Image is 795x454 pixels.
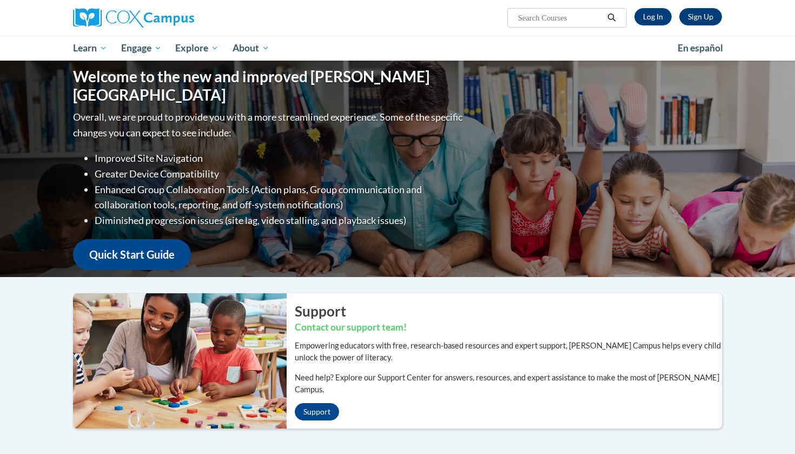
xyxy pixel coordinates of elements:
a: Explore [168,36,226,61]
p: Empowering educators with free, research-based resources and expert support, [PERSON_NAME] Campus... [295,340,722,364]
span: Engage [121,42,162,55]
a: About [226,36,276,61]
a: Learn [66,36,114,61]
p: Need help? Explore our Support Center for answers, resources, and expert assistance to make the m... [295,372,722,396]
li: Enhanced Group Collaboration Tools (Action plans, Group communication and collaboration tools, re... [95,182,465,213]
span: Learn [73,42,107,55]
a: En español [671,37,730,60]
img: ... [65,293,287,429]
span: Explore [175,42,218,55]
a: Register [679,8,722,25]
span: En español [678,42,723,54]
input: Search Courses [517,11,604,24]
a: Cox Campus [73,8,279,28]
li: Improved Site Navigation [95,150,465,166]
span: About [233,42,269,55]
h2: Support [295,301,722,321]
div: Main menu [57,36,738,61]
a: Quick Start Guide [73,239,191,270]
p: Overall, we are proud to provide you with a more streamlined experience. Some of the specific cha... [73,109,465,141]
img: Cox Campus [73,8,194,28]
a: Support [295,403,339,420]
li: Greater Device Compatibility [95,166,465,182]
h1: Welcome to the new and improved [PERSON_NAME][GEOGRAPHIC_DATA] [73,68,465,104]
a: Log In [634,8,672,25]
h3: Contact our support team! [295,321,722,334]
li: Diminished progression issues (site lag, video stalling, and playback issues) [95,213,465,228]
button: Search [604,11,620,24]
a: Engage [114,36,169,61]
